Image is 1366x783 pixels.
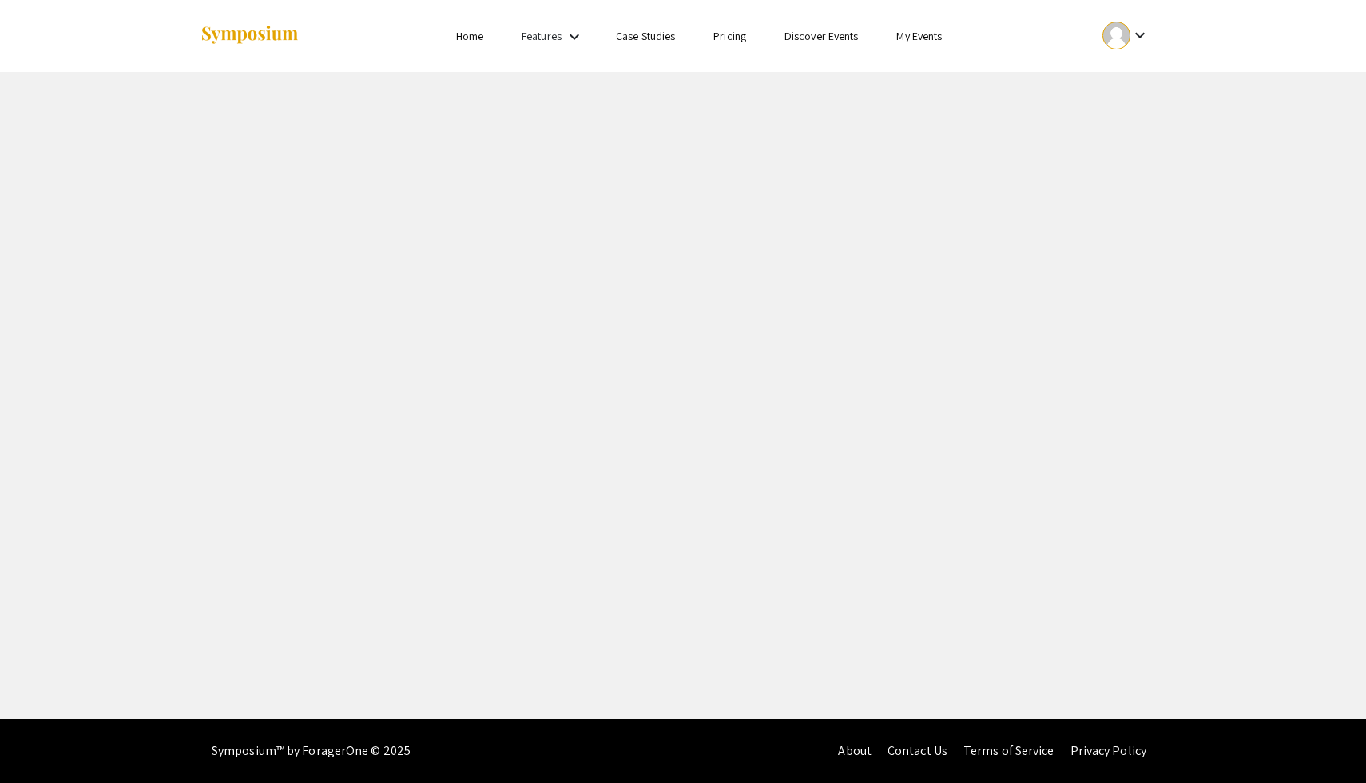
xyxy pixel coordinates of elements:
[616,29,675,43] a: Case Studies
[565,27,584,46] mat-icon: Expand Features list
[456,29,483,43] a: Home
[963,742,1054,759] a: Terms of Service
[888,742,947,759] a: Contact Us
[12,711,68,771] iframe: Chat
[896,29,942,43] a: My Events
[200,25,300,46] img: Symposium by ForagerOne
[212,719,411,783] div: Symposium™ by ForagerOne © 2025
[1086,18,1166,53] button: Expand account dropdown
[522,29,562,43] a: Features
[1130,26,1150,45] mat-icon: Expand account dropdown
[1070,742,1146,759] a: Privacy Policy
[713,29,746,43] a: Pricing
[784,29,859,43] a: Discover Events
[838,742,872,759] a: About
